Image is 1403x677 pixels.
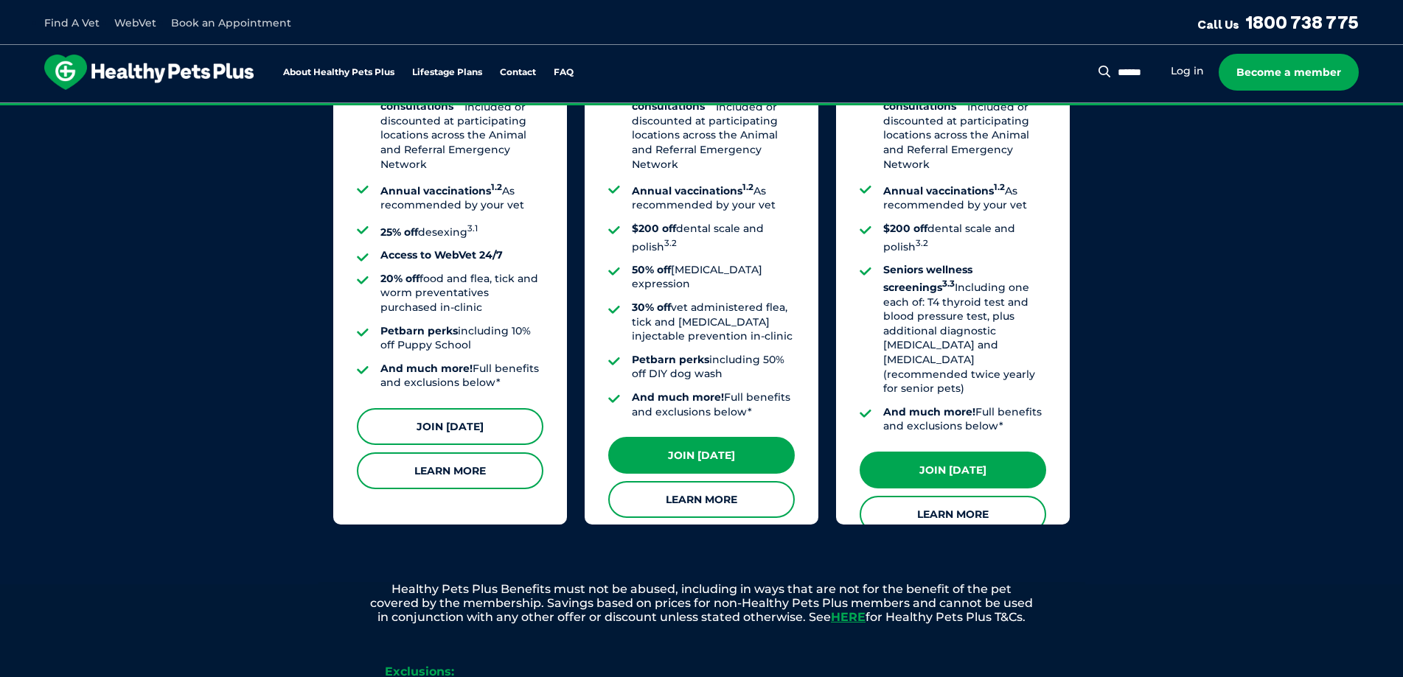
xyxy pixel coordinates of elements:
[500,68,536,77] a: Contact
[883,405,975,418] strong: And much more!
[831,610,866,624] a: HERE
[1219,54,1359,91] a: Become a member
[283,68,394,77] a: About Healthy Pets Plus
[994,182,1005,192] sup: 1.2
[44,55,254,90] img: hpp-logo
[632,180,795,213] li: As recommended by your vet
[412,68,482,77] a: Lifestage Plans
[632,263,671,276] strong: 50% off
[883,82,1046,172] li: Included or discounted at participating locations across the Animal and Referral Emergency Network
[883,263,1046,396] li: Including one each of: T4 thyroid test and blood pressure test, plus additional diagnostic [MEDIC...
[632,301,671,314] strong: 30% off
[171,16,291,29] a: Book an Appointment
[632,353,709,366] strong: Petbarn perks
[632,301,795,344] li: vet administered flea, tick and [MEDICAL_DATA] injectable prevention in-clinic
[705,98,716,108] sup: 2.1
[380,362,473,375] strong: And much more!
[467,223,478,234] sup: 3.1
[860,496,1046,533] a: Learn More
[632,222,676,235] strong: $200 off
[491,182,502,192] sup: 1.2
[742,182,753,192] sup: 1.2
[380,225,418,239] strong: 25% off
[1197,11,1359,33] a: Call Us1800 738 775
[114,16,156,29] a: WebVet
[883,222,1046,254] li: dental scale and polish
[380,362,543,390] li: Full benefits and exclusions below*
[883,263,972,294] strong: Seniors wellness screenings
[357,408,543,445] a: Join [DATE]
[942,278,955,289] sup: 3.3
[1197,17,1239,32] span: Call Us
[1096,64,1114,79] button: Search
[453,98,464,108] sup: 2.1
[956,98,967,108] sup: 2.1
[608,481,795,518] a: Learn More
[632,222,795,254] li: dental scale and polish
[632,184,753,197] strong: Annual vaccinations
[883,405,1046,434] li: Full benefits and exclusions below*
[380,222,543,239] li: desexing
[426,103,977,116] span: Proactive, preventative wellness program designed to keep your pet healthier and happier for longer
[380,272,419,285] strong: 20% off
[883,180,1046,213] li: As recommended by your vet
[380,82,543,172] li: Included or discounted at participating locations across the Animal and Referral Emergency Network
[860,452,1046,488] a: Join [DATE]
[883,222,927,235] strong: $200 off
[664,238,677,248] sup: 3.2
[632,390,795,419] li: Full benefits and exclusions below*
[632,82,795,172] li: Included or discounted at participating locations across the Animal and Referral Emergency Network
[1171,64,1204,78] a: Log in
[357,452,543,489] a: Learn More
[632,353,795,382] li: including 50% off DIY dog wash
[380,248,503,262] strong: Access to WebVet 24/7
[632,263,795,292] li: [MEDICAL_DATA] expression
[380,324,543,353] li: including 10% off Puppy School
[380,324,458,337] strong: Petbarn perks
[632,390,724,404] strong: And much more!
[554,68,574,77] a: FAQ
[883,184,1005,197] strong: Annual vaccinations
[608,437,795,474] a: Join [DATE]
[318,582,1085,625] p: Healthy Pets Plus Benefits must not be abused, including in ways that are not for the benefit of ...
[380,184,502,197] strong: Annual vaccinations
[44,16,100,29] a: Find A Vet
[916,238,928,248] sup: 3.2
[380,272,543,315] li: food and flea, tick and worm preventatives purchased in-clinic
[380,180,543,213] li: As recommended by your vet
